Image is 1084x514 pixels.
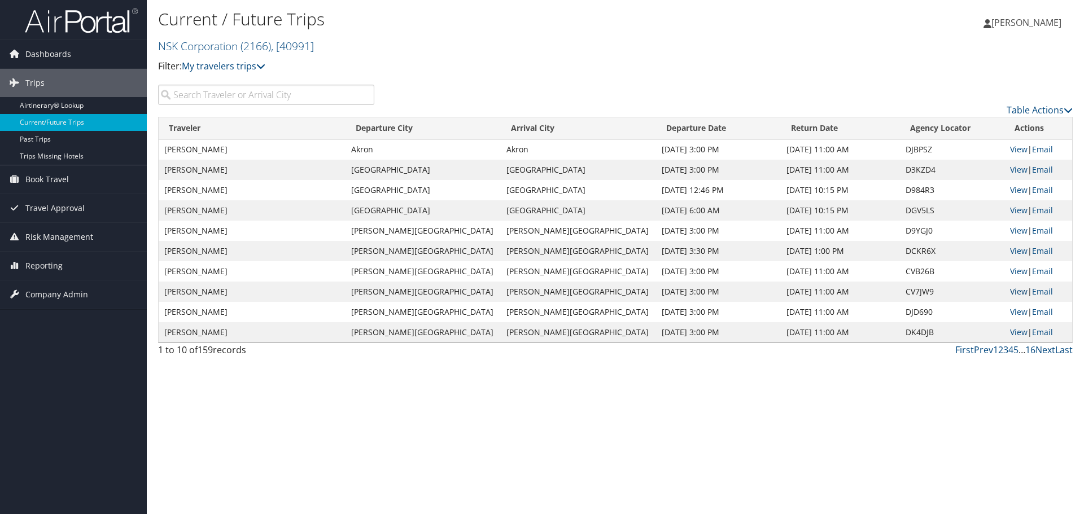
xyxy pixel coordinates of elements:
[900,302,1004,322] td: DJD690
[781,261,899,282] td: [DATE] 11:00 AM
[656,117,781,139] th: Departure Date: activate to sort column ascending
[159,322,346,342] td: [PERSON_NAME]
[1004,139,1072,160] td: |
[1010,245,1028,256] a: View
[346,139,501,160] td: Akron
[900,180,1004,200] td: D984R3
[1032,144,1053,155] a: Email
[501,241,656,261] td: [PERSON_NAME][GEOGRAPHIC_DATA]
[900,241,1004,261] td: DCKR6X
[656,221,781,241] td: [DATE] 3:00 PM
[900,221,1004,241] td: D9YGJ0
[501,160,656,180] td: [GEOGRAPHIC_DATA]
[25,165,69,194] span: Book Travel
[241,38,271,54] span: ( 2166 )
[1035,344,1055,356] a: Next
[1032,286,1053,297] a: Email
[25,40,71,68] span: Dashboards
[1007,104,1073,116] a: Table Actions
[1032,164,1053,175] a: Email
[1004,302,1072,322] td: |
[346,282,501,302] td: [PERSON_NAME][GEOGRAPHIC_DATA]
[501,139,656,160] td: Akron
[1010,286,1028,297] a: View
[1004,117,1072,139] th: Actions
[159,180,346,200] td: [PERSON_NAME]
[346,322,501,342] td: [PERSON_NAME][GEOGRAPHIC_DATA]
[159,241,346,261] td: [PERSON_NAME]
[501,117,656,139] th: Arrival City: activate to sort column ascending
[159,302,346,322] td: [PERSON_NAME]
[656,261,781,282] td: [DATE] 3:00 PM
[1004,241,1072,261] td: |
[781,241,899,261] td: [DATE] 1:00 PM
[781,180,899,200] td: [DATE] 10:15 PM
[1010,225,1028,236] a: View
[1032,245,1053,256] a: Email
[781,322,899,342] td: [DATE] 11:00 AM
[781,282,899,302] td: [DATE] 11:00 AM
[974,344,993,356] a: Prev
[900,160,1004,180] td: D3KZD4
[1004,200,1072,221] td: |
[1032,225,1053,236] a: Email
[346,160,501,180] td: [GEOGRAPHIC_DATA]
[1032,205,1053,216] a: Email
[781,200,899,221] td: [DATE] 10:15 PM
[346,200,501,221] td: [GEOGRAPHIC_DATA]
[656,200,781,221] td: [DATE] 6:00 AM
[198,344,213,356] span: 159
[1010,306,1028,317] a: View
[781,117,899,139] th: Return Date: activate to sort column ascending
[501,200,656,221] td: [GEOGRAPHIC_DATA]
[1004,282,1072,302] td: |
[159,139,346,160] td: [PERSON_NAME]
[900,117,1004,139] th: Agency Locator: activate to sort column ascending
[25,69,45,97] span: Trips
[656,322,781,342] td: [DATE] 3:00 PM
[1010,205,1028,216] a: View
[25,194,85,222] span: Travel Approval
[346,221,501,241] td: [PERSON_NAME][GEOGRAPHIC_DATA]
[1032,184,1053,195] a: Email
[158,85,374,105] input: Search Traveler or Arrival City
[1032,306,1053,317] a: Email
[955,344,974,356] a: First
[1055,344,1073,356] a: Last
[1003,344,1008,356] a: 3
[158,59,768,74] p: Filter:
[25,280,88,309] span: Company Admin
[656,180,781,200] td: [DATE] 12:46 PM
[781,221,899,241] td: [DATE] 11:00 AM
[501,180,656,200] td: [GEOGRAPHIC_DATA]
[501,322,656,342] td: [PERSON_NAME][GEOGRAPHIC_DATA]
[501,282,656,302] td: [PERSON_NAME][GEOGRAPHIC_DATA]
[1004,221,1072,241] td: |
[1010,266,1028,276] a: View
[1004,322,1072,342] td: |
[346,117,501,139] th: Departure City: activate to sort column descending
[781,160,899,180] td: [DATE] 11:00 AM
[159,221,346,241] td: [PERSON_NAME]
[158,38,314,54] a: NSK Corporation
[1025,344,1035,356] a: 16
[984,6,1073,39] a: [PERSON_NAME]
[1010,144,1028,155] a: View
[900,139,1004,160] td: DJBPSZ
[900,200,1004,221] td: DGV5LS
[25,223,93,251] span: Risk Management
[1004,261,1072,282] td: |
[1032,266,1053,276] a: Email
[993,344,998,356] a: 1
[158,343,374,362] div: 1 to 10 of records
[501,302,656,322] td: [PERSON_NAME][GEOGRAPHIC_DATA]
[25,252,63,280] span: Reporting
[346,261,501,282] td: [PERSON_NAME][GEOGRAPHIC_DATA]
[159,282,346,302] td: [PERSON_NAME]
[656,139,781,160] td: [DATE] 3:00 PM
[1004,180,1072,200] td: |
[656,302,781,322] td: [DATE] 3:00 PM
[1010,327,1028,337] a: View
[900,261,1004,282] td: CVB26B
[900,282,1004,302] td: CV7JW9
